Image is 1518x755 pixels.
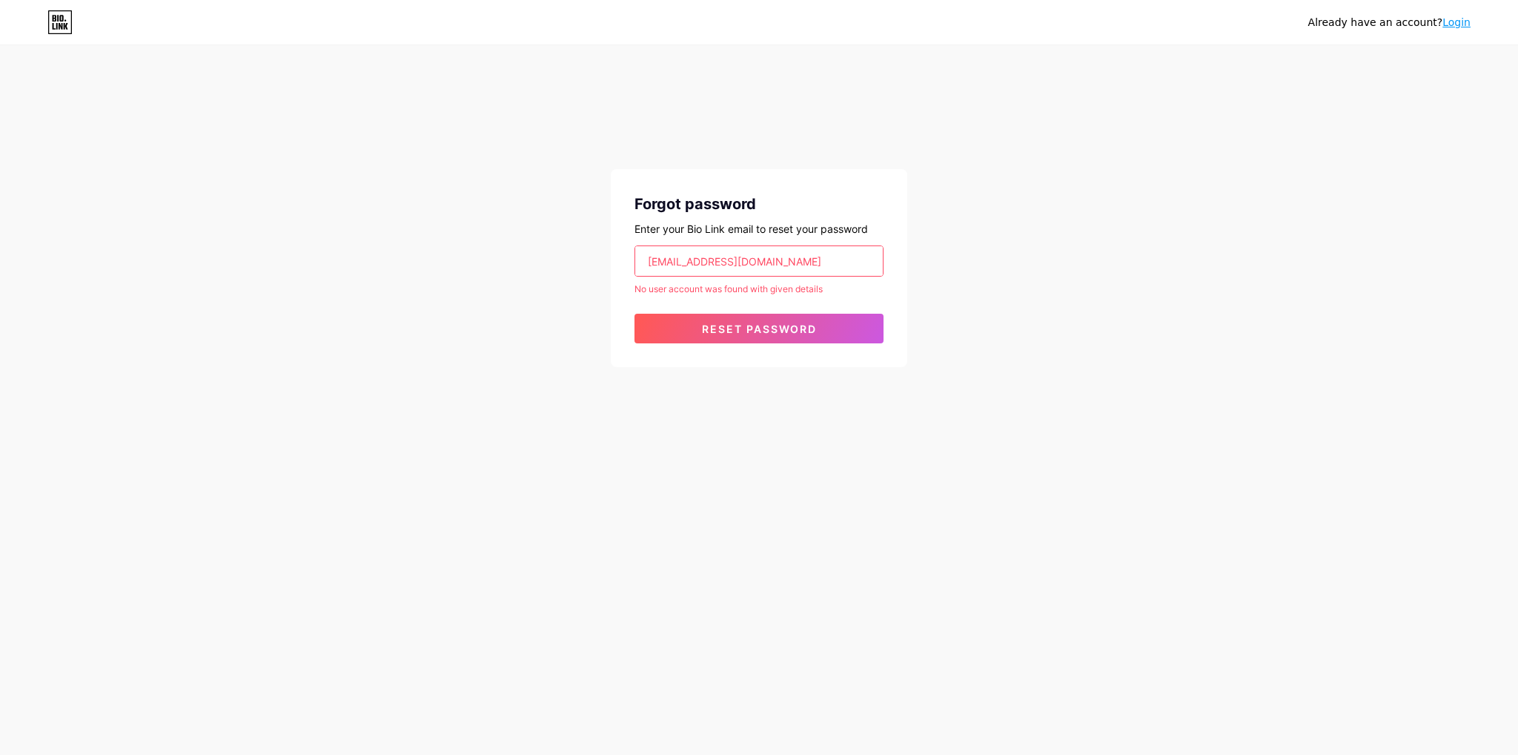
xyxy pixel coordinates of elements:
div: No user account was found with given details [634,283,884,296]
div: Already have an account? [1308,15,1471,30]
span: Reset password [702,323,817,335]
div: Forgot password [634,193,884,215]
div: Enter your Bio Link email to reset your password [634,221,884,237]
input: Email [635,246,883,276]
button: Reset password [634,314,884,343]
a: Login [1442,16,1471,28]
